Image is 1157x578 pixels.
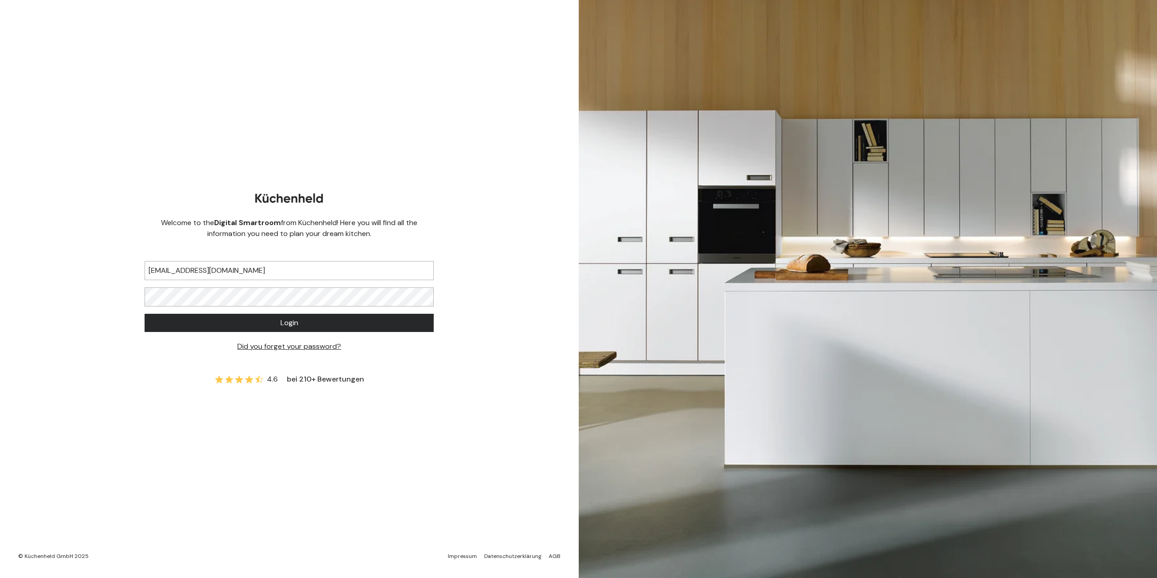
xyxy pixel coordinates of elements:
[484,553,541,560] a: Datenschutzerklärung
[214,218,281,227] b: Digital Smartroom
[549,553,561,560] a: AGB
[237,342,341,351] a: Did you forget your password?
[280,317,298,328] span: Login
[267,374,278,385] span: 4.6
[145,314,434,332] button: Login
[145,261,434,280] input: E-Mail-Adresse
[145,217,434,239] div: Welcome to the from Küchenheld! Here you will find all the information you need to plan your drea...
[18,553,89,560] div: © Küchenheld GmbH 2025
[448,553,477,560] a: Impressum
[287,374,364,385] span: bei 210+ Bewertungen
[255,193,323,203] img: Kuechenheld logo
